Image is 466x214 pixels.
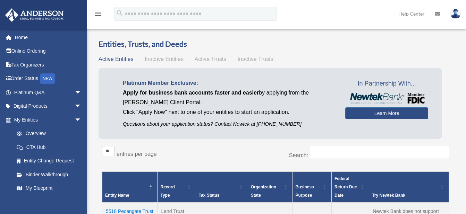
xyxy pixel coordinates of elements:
[158,171,196,203] th: Record Type: Activate to sort
[10,181,88,195] a: My Blueprint
[251,185,276,198] span: Organization State
[160,185,175,198] span: Record Type
[123,78,335,88] p: Platinum Member Exclusive:
[5,99,92,113] a: Digital Productsarrow_drop_down
[5,58,92,72] a: Tax Organizers
[99,39,452,50] h3: Entities, Trusts, and Deeds
[345,78,428,89] span: In Partnership With...
[40,73,55,84] div: NEW
[5,44,92,58] a: Online Ordering
[5,72,92,86] a: Order StatusNEW
[196,171,248,203] th: Tax Status: Activate to sort
[123,120,335,128] p: Questions about your application status? Contact Newtek at [PHONE_NUMBER]
[334,176,357,198] span: Federal Return Due Date
[105,193,129,198] span: Entity Name
[10,140,88,154] a: CTA Hub
[372,191,438,199] div: Try Newtek Bank
[75,99,88,114] span: arrow_drop_down
[5,113,88,127] a: My Entitiesarrow_drop_down
[450,9,461,19] img: User Pic
[123,107,335,117] p: Click "Apply Now" next to one of your entities to start an application.
[75,86,88,100] span: arrow_drop_down
[332,171,369,203] th: Federal Return Due Date: Activate to sort
[295,185,314,198] span: Business Purpose
[195,56,227,62] span: Active Trusts
[3,8,66,22] img: Anderson Advisors Platinum Portal
[5,86,92,99] a: Platinum Q&Aarrow_drop_down
[116,9,124,17] i: search
[369,171,449,203] th: Try Newtek Bank : Activate to sort
[99,56,133,62] span: Active Entities
[345,107,428,119] a: Learn More
[123,90,259,96] span: Apply for business bank accounts faster and easier
[199,193,220,198] span: Tax Status
[238,56,273,62] span: Inactive Trusts
[349,93,425,104] img: NewtekBankLogoSM.png
[10,154,88,168] a: Entity Change Request
[123,88,335,107] p: by applying from the [PERSON_NAME] Client Portal.
[94,12,102,18] a: menu
[94,10,102,18] i: menu
[293,171,332,203] th: Business Purpose: Activate to sort
[145,56,184,62] span: Inactive Entities
[5,30,92,44] a: Home
[102,171,158,203] th: Entity Name: Activate to invert sorting
[75,113,88,127] span: arrow_drop_down
[289,152,308,158] label: Search:
[10,168,88,181] a: Binder Walkthrough
[117,151,157,157] label: entries per page
[10,127,85,141] a: Overview
[248,171,293,203] th: Organization State: Activate to sort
